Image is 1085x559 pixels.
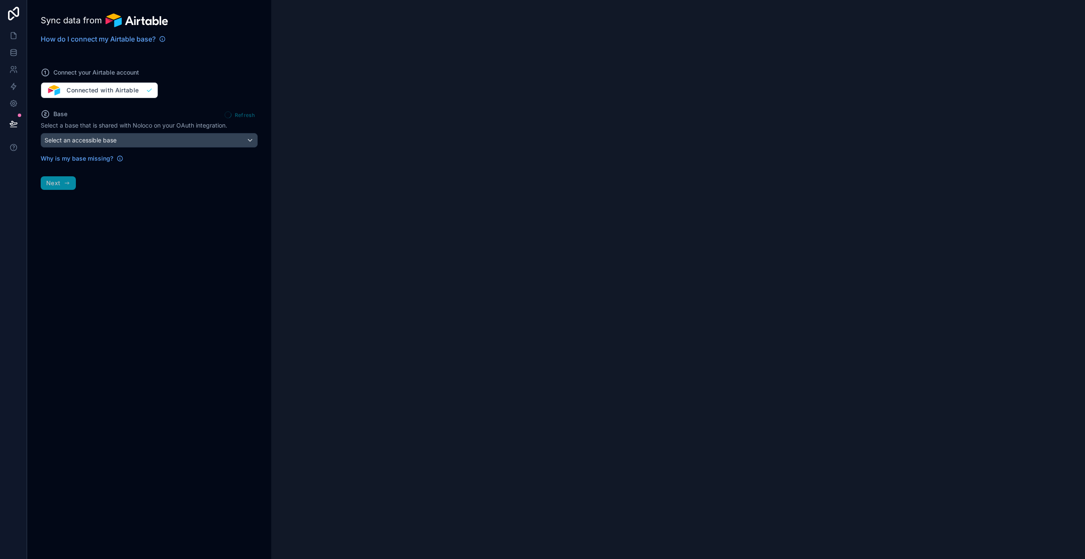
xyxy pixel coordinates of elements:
p: Select a base that is shared with Noloco on your OAuth integration. [41,121,258,130]
a: Why is my base missing? [41,154,123,163]
span: Connect your Airtable account [53,68,139,77]
span: Select an accessible base [45,136,117,144]
span: Sync data from [41,14,102,26]
span: Base [53,110,67,118]
span: How do I connect my Airtable base? [41,34,156,44]
button: Select an accessible base [41,133,258,147]
a: How do I connect my Airtable base? [41,34,166,44]
span: Why is my base missing? [41,154,113,163]
img: Airtable logo [106,14,168,27]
